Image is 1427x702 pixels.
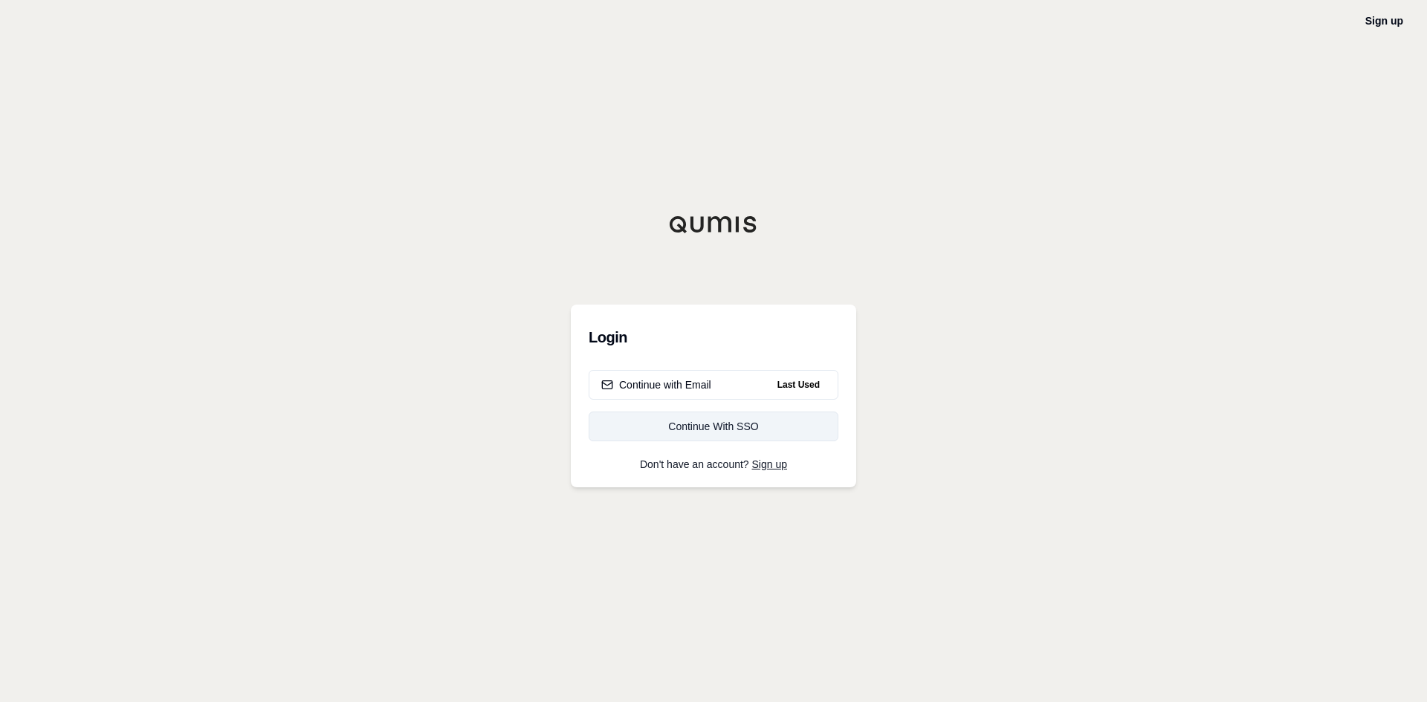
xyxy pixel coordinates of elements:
[669,215,758,233] img: Qumis
[1365,15,1403,27] a: Sign up
[589,412,838,441] a: Continue With SSO
[589,322,838,352] h3: Login
[589,370,838,400] button: Continue with EmailLast Used
[752,458,787,470] a: Sign up
[601,377,711,392] div: Continue with Email
[771,376,826,394] span: Last Used
[601,419,826,434] div: Continue With SSO
[589,459,838,469] p: Don't have an account?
